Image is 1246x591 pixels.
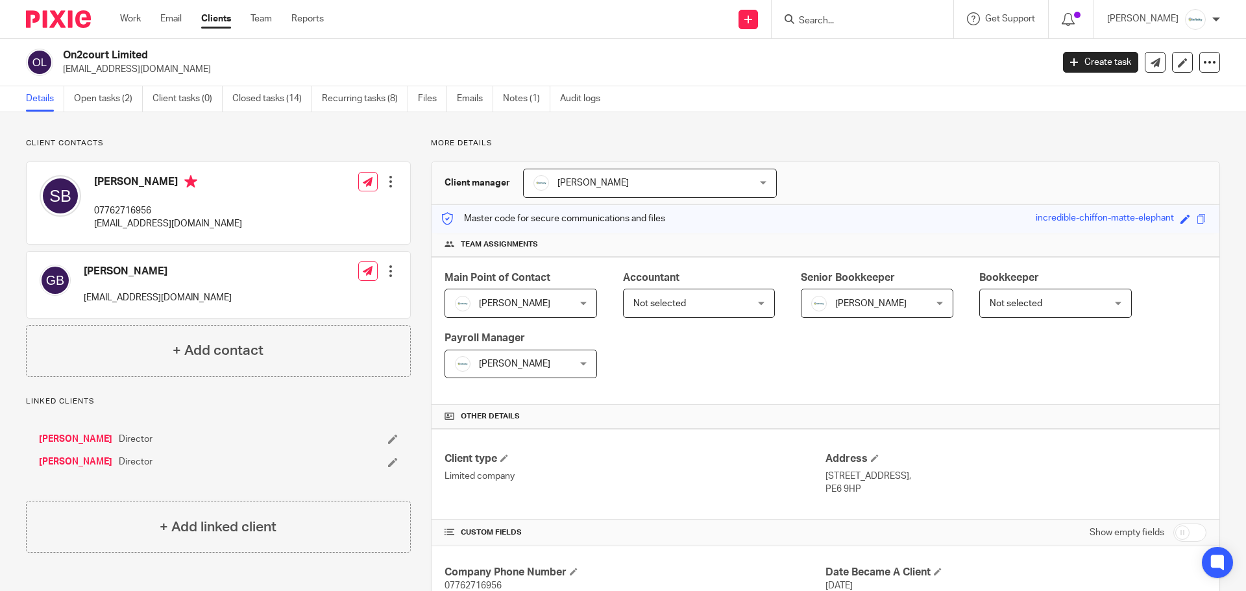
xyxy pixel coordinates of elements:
h4: [PERSON_NAME] [94,175,242,191]
p: Client contacts [26,138,411,149]
span: Accountant [623,272,679,283]
span: Director [119,433,153,446]
a: Email [160,12,182,25]
h4: + Add contact [173,341,263,361]
span: Not selected [990,299,1042,308]
h4: Address [825,452,1206,466]
span: Director [119,455,153,468]
a: Open tasks (2) [74,86,143,112]
span: Team assignments [461,239,538,250]
label: Show empty fields [1090,526,1164,539]
span: Payroll Manager [445,333,525,343]
a: Reports [291,12,324,25]
img: Infinity%20Logo%20with%20Whitespace%20.png [455,356,470,372]
img: svg%3E [40,175,81,217]
span: [DATE] [825,581,853,590]
p: More details [431,138,1220,149]
a: Recurring tasks (8) [322,86,408,112]
p: [STREET_ADDRESS], [825,470,1206,483]
a: Audit logs [560,86,610,112]
img: Infinity%20Logo%20with%20Whitespace%20.png [1185,9,1206,30]
h2: On2court Limited [63,49,848,62]
h4: + Add linked client [160,517,276,537]
a: Client tasks (0) [153,86,223,112]
span: Bookkeeper [979,272,1039,283]
a: [PERSON_NAME] [39,455,112,468]
span: 07762716956 [445,581,502,590]
p: Linked clients [26,396,411,407]
p: [EMAIL_ADDRESS][DOMAIN_NAME] [84,291,232,304]
h4: Company Phone Number [445,566,825,579]
img: svg%3E [26,49,53,76]
a: Closed tasks (14) [232,86,312,112]
span: Senior Bookkeeper [801,272,895,283]
p: 07762716956 [94,204,242,217]
a: Work [120,12,141,25]
h4: [PERSON_NAME] [84,265,232,278]
span: Main Point of Contact [445,272,550,283]
img: Infinity%20Logo%20with%20Whitespace%20.png [455,296,470,311]
span: Other details [461,411,520,422]
p: PE6 9HP [825,483,1206,496]
span: [PERSON_NAME] [479,359,550,368]
p: Master code for secure communications and files [441,212,665,225]
div: incredible-chiffon-matte-elephant [1036,211,1174,226]
img: Infinity%20Logo%20with%20Whitespace%20.png [811,296,827,311]
span: Not selected [633,299,686,308]
a: Clients [201,12,231,25]
h3: Client manager [445,176,510,189]
span: [PERSON_NAME] [835,299,907,308]
a: [PERSON_NAME] [39,433,112,446]
img: Pixie [26,10,91,28]
img: Infinity%20Logo%20with%20Whitespace%20.png [533,175,549,191]
h4: CUSTOM FIELDS [445,527,825,538]
a: Create task [1063,52,1138,73]
input: Search [798,16,914,27]
i: Primary [184,175,197,188]
p: [PERSON_NAME] [1107,12,1179,25]
span: Get Support [985,14,1035,23]
a: Team [250,12,272,25]
p: [EMAIL_ADDRESS][DOMAIN_NAME] [63,63,1044,76]
a: Notes (1) [503,86,550,112]
span: [PERSON_NAME] [557,178,629,187]
a: Files [418,86,447,112]
p: [EMAIL_ADDRESS][DOMAIN_NAME] [94,217,242,230]
span: [PERSON_NAME] [479,299,550,308]
h4: Client type [445,452,825,466]
a: Details [26,86,64,112]
h4: Date Became A Client [825,566,1206,579]
a: Emails [457,86,493,112]
img: svg%3E [40,265,71,296]
p: Limited company [445,470,825,483]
